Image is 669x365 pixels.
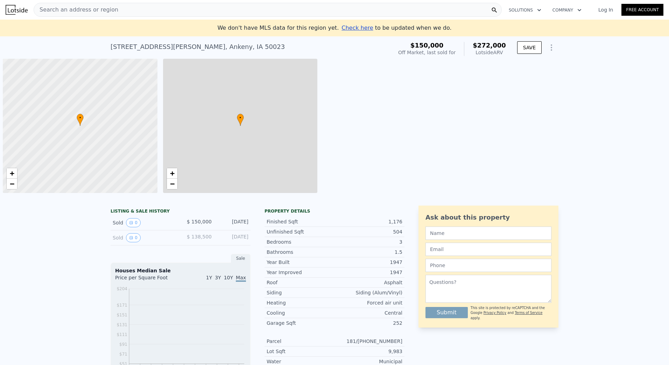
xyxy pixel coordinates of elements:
[517,41,542,54] button: SAVE
[111,42,285,52] div: [STREET_ADDRESS][PERSON_NAME] , Ankeny , IA 50023
[334,289,402,296] div: Siding (Alum/Vinyl)
[334,218,402,225] div: 1,176
[267,348,334,355] div: Lot Sqft
[77,114,84,126] div: •
[267,299,334,306] div: Heating
[237,114,244,126] div: •
[503,4,547,16] button: Solutions
[267,228,334,235] div: Unfinished Sqft
[206,275,212,280] span: 1Y
[126,233,141,242] button: View historical data
[187,219,212,224] span: $ 150,000
[167,168,177,179] a: Zoom in
[590,6,621,13] a: Log In
[267,289,334,296] div: Siding
[334,279,402,286] div: Asphalt
[126,218,141,227] button: View historical data
[115,267,246,274] div: Houses Median Sale
[341,24,451,32] div: to be updated when we do.
[267,218,334,225] div: Finished Sqft
[170,179,174,188] span: −
[334,320,402,327] div: 252
[267,259,334,266] div: Year Built
[170,169,174,178] span: +
[267,320,334,327] div: Garage Sqft
[224,275,233,280] span: 10Y
[231,254,251,263] div: Sale
[267,279,334,286] div: Roof
[484,311,506,315] a: Privacy Policy
[621,4,663,16] a: Free Account
[334,228,402,235] div: 504
[10,169,14,178] span: +
[117,332,127,337] tspan: $111
[334,299,402,306] div: Forced air unit
[334,338,402,345] div: 181/[PHONE_NUMBER]
[267,249,334,256] div: Bathrooms
[236,275,246,282] span: Max
[334,358,402,365] div: Municipal
[341,24,373,31] span: Check here
[267,338,334,345] div: Parcel
[515,311,542,315] a: Terms of Service
[267,238,334,245] div: Bedrooms
[167,179,177,189] a: Zoom out
[265,208,404,214] div: Property details
[334,259,402,266] div: 1947
[398,49,456,56] div: Off Market, last sold for
[117,286,127,291] tspan: $204
[473,42,506,49] span: $272,000
[425,213,551,222] div: Ask about this property
[113,218,175,227] div: Sold
[113,233,175,242] div: Sold
[119,342,127,347] tspan: $91
[10,179,14,188] span: −
[267,269,334,276] div: Year Improved
[471,306,551,321] div: This site is protected by reCAPTCHA and the Google and apply.
[473,49,506,56] div: Lotside ARV
[334,269,402,276] div: 1947
[544,41,558,55] button: Show Options
[77,115,84,121] span: •
[217,233,248,242] div: [DATE]
[425,307,468,318] button: Submit
[410,42,444,49] span: $150,000
[217,218,248,227] div: [DATE]
[334,348,402,355] div: 9,983
[267,309,334,316] div: Cooling
[34,6,118,14] span: Search an address or region
[547,4,587,16] button: Company
[117,303,127,308] tspan: $171
[425,259,551,272] input: Phone
[267,358,334,365] div: Water
[111,208,251,215] div: LISTING & SALE HISTORY
[117,313,127,317] tspan: $151
[334,309,402,316] div: Central
[334,249,402,256] div: 1.5
[7,179,17,189] a: Zoom out
[334,238,402,245] div: 3
[215,275,221,280] span: 3Y
[6,5,28,15] img: Lotside
[7,168,17,179] a: Zoom in
[237,115,244,121] span: •
[425,227,551,240] input: Name
[217,24,451,32] div: We don't have MLS data for this region yet.
[115,274,181,285] div: Price per Square Foot
[187,234,212,239] span: $ 138,500
[425,243,551,256] input: Email
[117,322,127,327] tspan: $131
[119,352,127,357] tspan: $71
